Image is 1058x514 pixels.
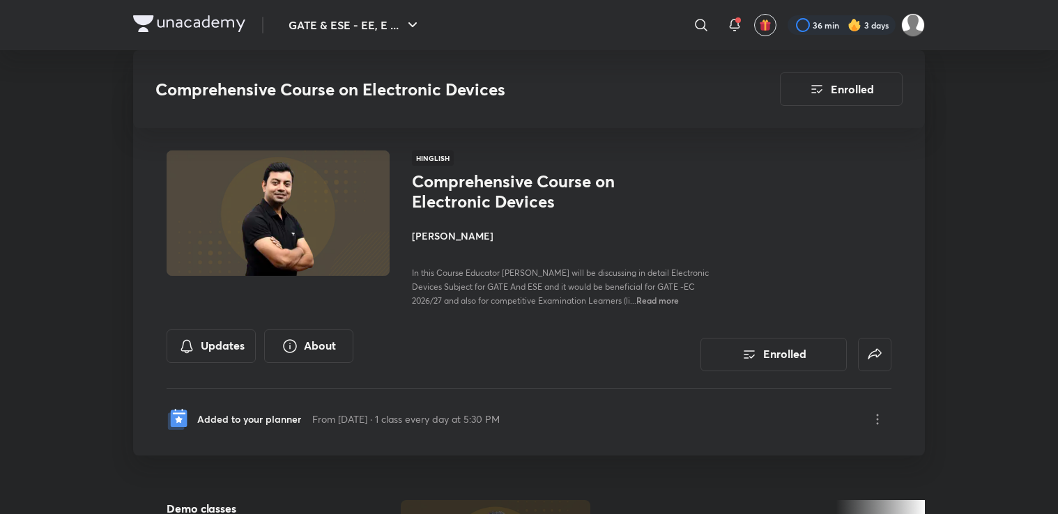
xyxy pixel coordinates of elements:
[412,267,709,306] span: In this Course Educator [PERSON_NAME] will be discussing in detail Electronic Devices Subject for...
[280,11,429,39] button: GATE & ESE - EE, E ...
[901,13,925,37] img: Avantika Choudhary
[858,338,891,371] button: false
[133,15,245,36] a: Company Logo
[759,19,772,31] img: avatar
[167,329,256,363] button: Updates
[264,329,353,363] button: About
[636,295,679,306] span: Read more
[754,14,776,36] button: avatar
[412,228,724,243] h4: [PERSON_NAME]
[412,171,640,212] h1: Comprehensive Course on Electronic Devices
[412,150,454,166] span: Hinglish
[780,72,903,106] button: Enrolled
[700,338,847,371] button: Enrolled
[197,412,301,426] p: Added to your planner
[312,412,500,426] p: From [DATE] · 1 class every day at 5:30 PM
[133,15,245,32] img: Company Logo
[848,18,861,32] img: streak
[164,149,392,277] img: Thumbnail
[155,79,701,100] h3: Comprehensive Course on Electronic Devices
